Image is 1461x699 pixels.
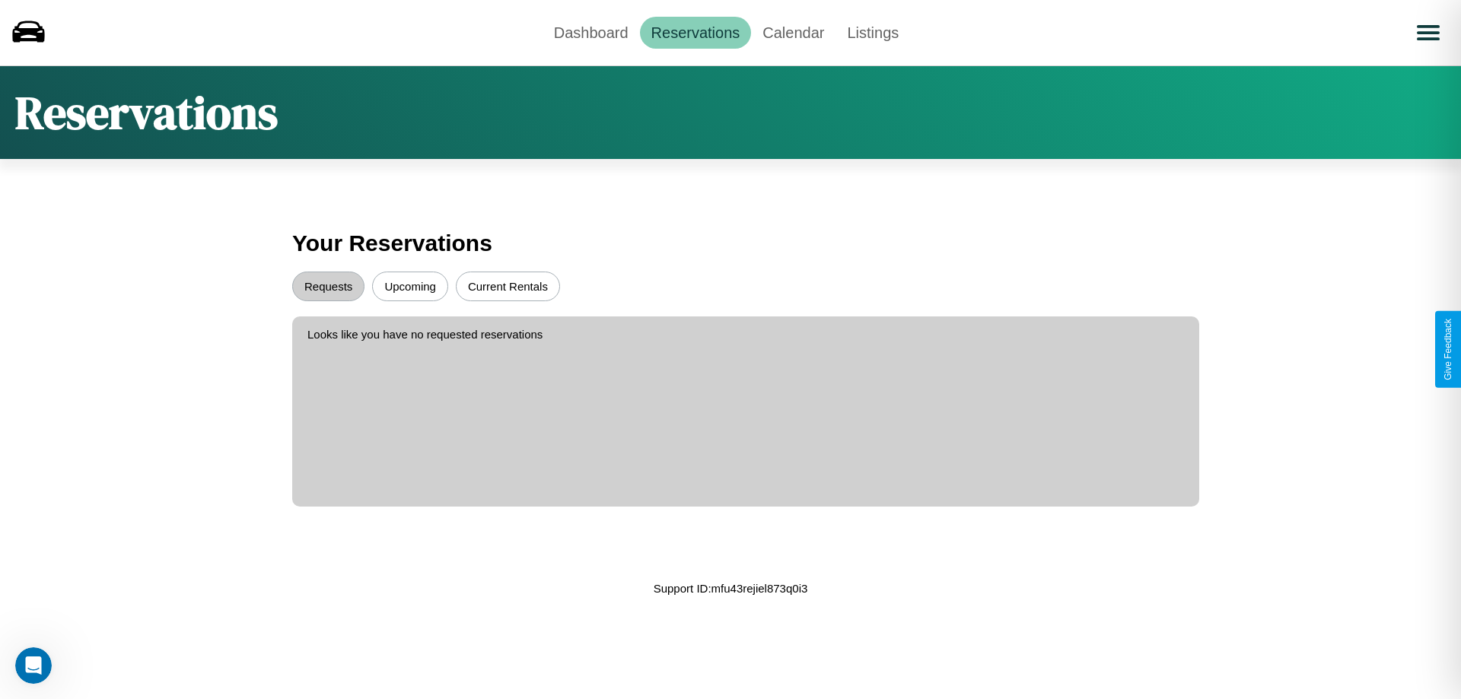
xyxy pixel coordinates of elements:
[292,272,364,301] button: Requests
[1407,11,1450,54] button: Open menu
[836,17,910,49] a: Listings
[751,17,836,49] a: Calendar
[640,17,752,49] a: Reservations
[654,578,808,599] p: Support ID: mfu43rejiel873q0i3
[543,17,640,49] a: Dashboard
[15,647,52,684] iframe: Intercom live chat
[372,272,448,301] button: Upcoming
[307,324,1184,345] p: Looks like you have no requested reservations
[15,81,278,144] h1: Reservations
[1443,319,1453,380] div: Give Feedback
[456,272,560,301] button: Current Rentals
[292,223,1169,264] h3: Your Reservations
